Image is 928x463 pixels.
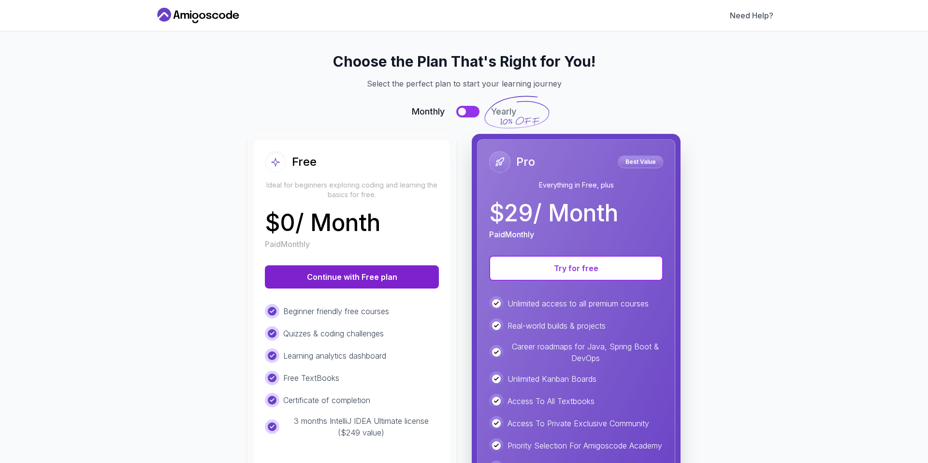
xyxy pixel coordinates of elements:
p: Career roadmaps for Java, Spring Boot & DevOps [507,341,663,364]
p: Free TextBooks [283,372,339,384]
a: Need Help? [730,10,773,21]
h2: Pro [516,154,535,170]
p: Select the perfect plan to start your learning journey [166,78,762,89]
p: Unlimited Kanban Boards [507,373,596,385]
p: Best Value [620,157,662,167]
p: Learning analytics dashboard [283,350,386,362]
button: Continue with Free plan [265,265,439,289]
p: Real-world builds & projects [507,320,606,332]
h2: Free [292,154,317,170]
p: Access To All Textbooks [507,395,594,407]
p: Everything in Free, plus [489,180,663,190]
p: Access To Private Exclusive Community [507,418,649,429]
span: Monthly [412,105,445,118]
p: Ideal for beginners exploring coding and learning the basics for free. [265,180,439,200]
h2: Choose the Plan That's Right for You! [166,53,762,70]
p: $ 29 / Month [489,202,618,225]
p: Paid Monthly [489,229,534,240]
p: Certificate of completion [283,394,370,406]
p: 3 months IntelliJ IDEA Ultimate license ($249 value) [283,415,439,438]
p: Priority Selection For Amigoscode Academy [507,440,662,451]
p: $ 0 / Month [265,211,380,234]
p: Beginner friendly free courses [283,305,389,317]
p: Unlimited access to all premium courses [507,298,649,309]
button: Try for free [489,256,663,281]
p: Quizzes & coding challenges [283,328,384,339]
p: Paid Monthly [265,238,310,250]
